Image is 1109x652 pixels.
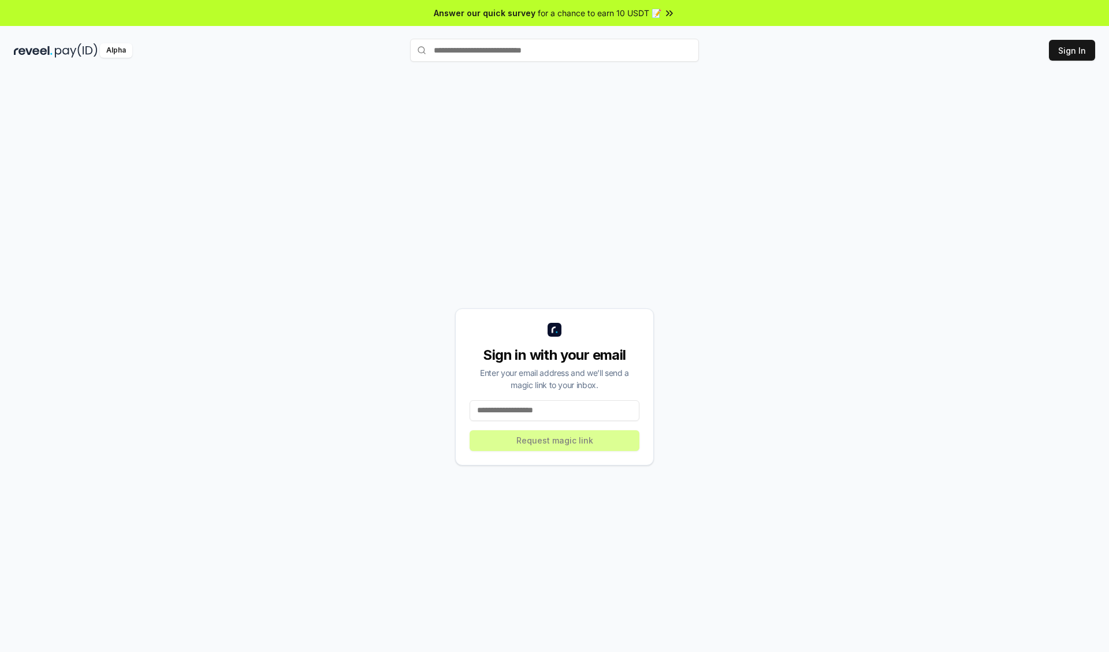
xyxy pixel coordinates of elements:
span: for a chance to earn 10 USDT 📝 [538,7,661,19]
div: Alpha [100,43,132,58]
button: Sign In [1049,40,1095,61]
img: pay_id [55,43,98,58]
img: reveel_dark [14,43,53,58]
span: Answer our quick survey [434,7,535,19]
div: Sign in with your email [470,346,639,364]
div: Enter your email address and we’ll send a magic link to your inbox. [470,367,639,391]
img: logo_small [548,323,561,337]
